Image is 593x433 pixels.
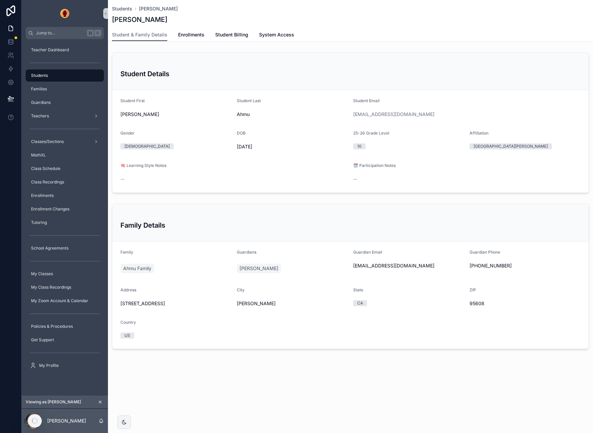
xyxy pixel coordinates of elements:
span: My Class Recordings [31,285,71,290]
span: 🧠 Learning Style Notes [120,163,166,168]
span: Class Schedule [31,166,60,171]
span: Affiliation [470,131,488,136]
a: [PERSON_NAME] [237,264,281,273]
a: School Agreements [26,242,104,254]
span: 95608 [470,300,581,307]
div: 10 [357,143,362,149]
div: US [124,333,130,339]
span: DOB [237,131,246,136]
a: Students [112,5,132,12]
a: Enrollment Changes [26,203,104,215]
a: [EMAIL_ADDRESS][DOMAIN_NAME] [353,111,434,118]
span: Class Recordings [31,179,64,185]
span: Family [120,250,133,255]
a: Families [26,83,104,95]
span: Enrollments [31,193,54,198]
span: Guardian Phone [470,250,500,255]
a: Guardians [26,96,104,109]
h3: Student Details [120,69,581,79]
span: My Classes [31,271,53,277]
span: [PERSON_NAME] [239,265,278,272]
span: Guardians [31,100,51,105]
span: [EMAIL_ADDRESS][DOMAIN_NAME] [353,262,464,269]
span: Teachers [31,113,49,119]
a: Tutoring [26,216,104,229]
span: Gender [120,131,135,136]
a: Enrollments [178,29,204,42]
a: Ahmu Family [120,264,154,273]
span: Student Email [353,98,379,103]
span: Guardian Email [353,250,382,255]
span: Classes/Sections [31,139,64,144]
h3: Family Details [120,220,581,230]
span: My Profile [39,363,59,368]
a: My Zoom Account & Calendar [26,295,104,307]
span: Families [31,86,47,92]
a: Student & Family Details [112,29,167,41]
a: My Profile [26,359,104,372]
span: Teacher Dashboard [31,47,69,53]
a: MathXL [26,149,104,161]
span: ZIP [470,287,476,292]
span: Get Support [31,337,54,343]
span: Viewing as [PERSON_NAME] [26,399,81,405]
a: Get Support [26,334,104,346]
button: Jump to...K [26,27,104,39]
p: [PERSON_NAME] [47,417,86,424]
span: Enrollment Changes [31,206,69,212]
a: Class Recordings [26,176,104,188]
span: Address [120,287,136,292]
a: Policies & Procedures [26,320,104,333]
a: Students [26,69,104,82]
span: Jump to... [36,30,84,36]
span: -- [353,176,357,182]
a: [PERSON_NAME] [139,5,178,12]
span: [STREET_ADDRESS] [120,300,231,307]
img: App logo [59,8,70,19]
span: [PERSON_NAME] [237,300,348,307]
span: 25-26 Grade Level [353,131,389,136]
div: [GEOGRAPHIC_DATA][PERSON_NAME] [474,143,548,149]
span: My Zoom Account & Calendar [31,298,88,304]
a: Teacher Dashboard [26,44,104,56]
a: Enrollments [26,190,104,202]
span: 🗓️ Participation Notes [353,163,396,168]
a: My Class Recordings [26,281,104,293]
span: Student Billing [215,31,248,38]
span: Student First [120,98,145,103]
a: Classes/Sections [26,136,104,148]
span: Student & Family Details [112,31,167,38]
span: Ahmu Family [123,265,151,272]
span: [PHONE_NUMBER] [470,262,581,269]
div: CA [357,300,363,306]
span: System Access [259,31,294,38]
span: State [353,287,363,292]
span: [PERSON_NAME] [120,111,231,118]
span: Tutoring [31,220,47,225]
div: [DEMOGRAPHIC_DATA] [124,143,170,149]
span: City [237,287,245,292]
span: Enrollments [178,31,204,38]
h1: [PERSON_NAME] [112,15,167,24]
div: scrollable content [22,39,108,380]
a: My Classes [26,268,104,280]
span: Ahmu [237,111,348,118]
a: Student Billing [215,29,248,42]
span: [DATE] [237,143,348,150]
span: MathXL [31,152,46,158]
span: Country [120,320,136,325]
span: Students [31,73,48,78]
span: Policies & Procedures [31,324,73,329]
span: -- [120,176,124,182]
span: K [95,30,101,36]
span: Student Last [237,98,261,103]
span: School Agreements [31,246,68,251]
span: Guardians [237,250,256,255]
a: Teachers [26,110,104,122]
a: System Access [259,29,294,42]
a: Class Schedule [26,163,104,175]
